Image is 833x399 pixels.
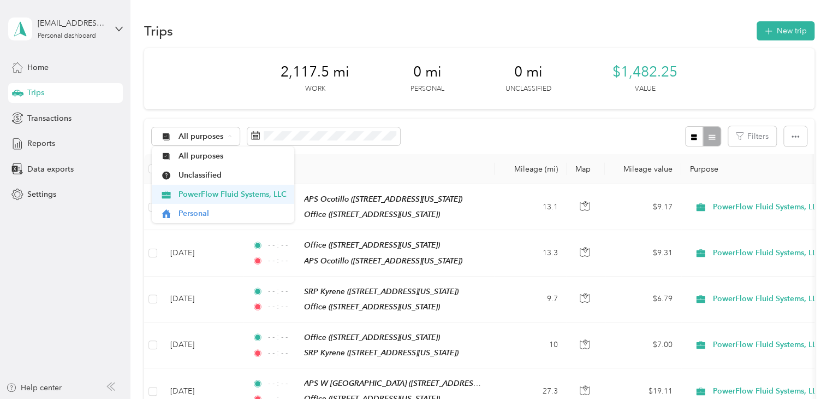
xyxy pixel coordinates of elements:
span: Home [27,62,49,73]
th: Mileage value [605,154,681,184]
span: Data exports [27,163,74,175]
span: Office ([STREET_ADDRESS][US_STATE]) [304,240,440,249]
span: Transactions [27,113,72,124]
span: - - : - - [267,239,299,251]
span: APS Ocotillo ([STREET_ADDRESS][US_STATE]) [304,195,462,203]
div: Personal dashboard [38,33,96,39]
span: Office ([STREET_ADDRESS][US_STATE]) [304,302,440,311]
td: [DATE] [162,277,243,322]
span: Office ([STREET_ADDRESS][US_STATE]) [304,333,440,342]
span: PowerFlow Fluid Systems, LLC [713,339,821,351]
span: PowerFlow Fluid Systems, LLC [178,189,287,200]
td: 9.7 [495,277,567,322]
span: - - : - - [267,285,299,297]
h1: Trips [144,25,173,37]
td: 10 [495,322,567,368]
button: Help center [6,382,62,394]
td: $9.17 [605,184,681,230]
iframe: Everlance-gr Chat Button Frame [772,338,833,399]
span: SRP Kyrene ([STREET_ADDRESS][US_STATE]) [304,348,459,357]
p: Unclassified [505,84,551,94]
div: [EMAIL_ADDRESS][DOMAIN_NAME] [38,17,106,29]
td: 13.1 [495,184,567,230]
span: - - : - - [267,331,299,343]
span: Reports [27,138,55,149]
span: Personal [178,208,287,219]
span: PowerFlow Fluid Systems, LLC [713,293,821,305]
td: 13.3 [495,230,567,276]
span: - - : - - [267,255,299,267]
p: Work [305,84,325,94]
td: $7.00 [605,322,681,368]
td: [DATE] [162,322,243,368]
span: Trips [27,87,44,98]
th: Mileage (mi) [495,154,567,184]
span: Unclassified [178,169,287,181]
span: PowerFlow Fluid Systems, LLC [713,385,821,397]
span: APS W [GEOGRAPHIC_DATA] ([STREET_ADDRESS][PERSON_NAME][US_STATE]) [304,379,582,388]
th: Map [567,154,605,184]
span: PowerFlow Fluid Systems, LLC [713,201,821,213]
span: Settings [27,189,56,200]
span: 0 mi [413,63,442,81]
td: [DATE] [162,230,243,276]
span: - - : - - [267,301,299,313]
p: Personal [410,84,444,94]
span: - - : - - [267,378,299,390]
span: PowerFlow Fluid Systems, LLC [713,247,821,259]
span: All purposes [178,133,224,140]
button: New trip [757,21,814,40]
span: Office ([STREET_ADDRESS][US_STATE]) [304,210,440,219]
td: $6.79 [605,277,681,322]
span: APS Ocotillo ([STREET_ADDRESS][US_STATE]) [304,256,462,265]
span: 2,117.5 mi [281,63,349,81]
button: Filters [728,126,776,146]
td: $9.31 [605,230,681,276]
span: All purposes [178,150,287,162]
span: - - : - - [267,347,299,359]
span: $1,482.25 [612,63,677,81]
span: 0 mi [514,63,543,81]
span: SRP Kyrene ([STREET_ADDRESS][US_STATE]) [304,287,459,296]
p: Value [635,84,656,94]
th: Locations [243,154,495,184]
